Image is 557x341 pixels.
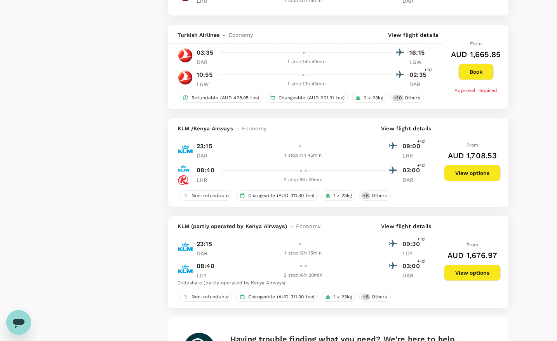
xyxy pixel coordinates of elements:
span: Changeable (AUD 311.30 fee) [245,192,317,199]
span: 1 x 23kg [331,294,355,300]
span: +1d [417,138,425,145]
p: LHR [197,176,216,184]
p: View flight details [388,31,438,39]
span: +1d [417,162,425,170]
p: 03:35 [197,48,213,57]
p: 23:15 [197,239,212,249]
img: KL [178,141,193,157]
span: - [233,125,242,132]
p: 23:15 [197,142,212,151]
span: From [466,242,479,248]
div: Non-refundable [179,190,232,201]
div: 2 x 23kg [352,93,386,103]
span: Refundable (AUD 428.05 fee) [188,95,262,101]
h6: AUD 1,676.97 [447,249,497,261]
p: DAR [402,272,422,279]
span: +1d [417,258,425,265]
div: Changeable (AUD 311.30 fee) [236,190,318,201]
span: Economy [242,125,266,132]
p: DAR [409,80,429,88]
p: LGW [409,58,429,66]
div: 1 stop , 14h 40min [221,58,392,66]
p: DAR [197,249,216,257]
span: Non-refundable [188,294,232,300]
span: 2 x 23kg [361,95,386,101]
p: View flight details [381,222,431,230]
p: LCY [197,272,216,279]
p: 02:35 [409,70,429,80]
div: 1 stop , 13h 40min [221,80,392,88]
iframe: Button to launch messaging window [6,310,31,335]
span: Others [369,192,390,199]
span: Others [402,95,423,101]
span: + 8 [361,192,370,199]
p: DAR [197,152,216,159]
div: 1 stop , 11h 45min [221,152,385,159]
span: Economy [296,222,320,230]
p: 09:00 [402,142,422,151]
button: Book [458,64,494,80]
img: TK [178,48,193,63]
p: LCY [402,249,422,257]
span: Non-refundable [188,192,232,199]
h6: AUD 1,665.85 [451,48,501,61]
p: LHR [402,152,422,159]
button: View options [444,165,501,181]
p: 16:15 [409,48,429,57]
p: 10:55 [197,70,212,80]
p: DAR [402,176,422,184]
span: - [287,222,296,230]
div: 1 x 23kg [322,292,355,302]
span: Others [369,294,390,300]
p: 03:00 [402,166,422,175]
span: 1 x 23kg [331,192,355,199]
span: +1d [424,66,432,74]
h6: AUD 1,708.53 [448,149,497,162]
div: +8Others [359,190,390,201]
span: Changeable (AUD 201.91 fee) [275,95,348,101]
span: Approval required [454,88,497,93]
div: 2 stop , 16h 20min [221,272,385,279]
img: KQ [178,174,189,186]
img: KL [178,261,193,277]
span: - [219,31,228,39]
p: 09:30 [402,239,422,249]
div: Changeable (AUD 201.91 fee) [266,93,348,103]
div: +10Others [390,93,423,103]
span: Turkish Airlines [178,31,219,39]
img: KL [178,163,189,174]
span: Changeable (AUD 311.30 fee) [245,294,317,300]
span: +1d [417,235,425,243]
p: 03:00 [402,261,422,271]
button: View options [444,265,501,281]
div: +8Others [359,292,390,302]
div: Codeshare (partly operated by Kenya Airways) [178,279,422,287]
span: + 10 [392,95,403,101]
div: 1 x 23kg [322,190,355,201]
div: Non-refundable [179,292,232,302]
img: KL [178,239,193,254]
span: KLM / Kenya Airways [178,125,233,132]
div: 2 stop , 16h 20min [221,176,385,184]
span: + 8 [361,294,370,300]
p: LGW [197,80,216,88]
p: 08:40 [197,166,214,175]
p: 08:40 [197,261,214,271]
span: From [470,41,482,47]
img: TK [178,70,193,85]
div: Refundable (AUD 428.05 fee) [179,93,263,103]
div: 1 stop , 12h 15min [221,249,385,257]
p: DAR [197,58,216,66]
p: View flight details [381,125,431,132]
span: Economy [229,31,253,39]
div: Changeable (AUD 311.30 fee) [236,292,318,302]
span: From [466,142,479,148]
span: KLM (partly operated by Kenya Airways) [178,222,287,230]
